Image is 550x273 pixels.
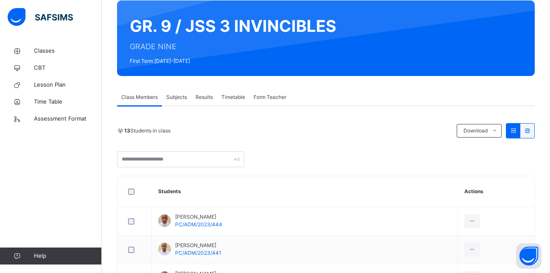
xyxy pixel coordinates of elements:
span: First Term [DATE]-[DATE] [130,57,336,65]
span: Subjects [166,93,187,101]
span: [PERSON_NAME] [175,213,222,221]
th: Actions [458,176,535,207]
span: [PERSON_NAME] [175,242,221,249]
span: Time Table [34,98,102,106]
span: Results [195,93,213,101]
span: Students in class [124,127,170,135]
span: PC/ADM/2023/444 [175,221,222,228]
th: Students [152,176,458,207]
button: Open asap [516,243,542,269]
span: Class Members [121,93,158,101]
span: Assessment Format [34,115,102,123]
img: safsims [8,8,73,26]
span: Classes [34,47,102,55]
span: Lesson Plan [34,81,102,89]
b: 13 [124,127,130,134]
span: Download [463,127,488,135]
span: PC/ADM/2023/441 [175,250,221,256]
span: Help [34,252,101,260]
span: Timetable [221,93,245,101]
span: Form Teacher [254,93,286,101]
span: CBT [34,64,102,72]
